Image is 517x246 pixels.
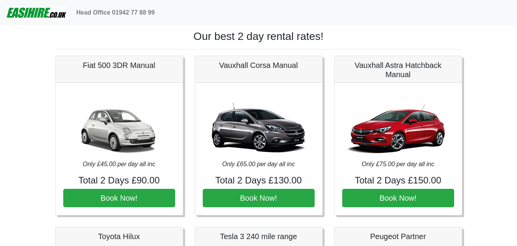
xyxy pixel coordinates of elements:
h4: Total 2 Days £90.00 [63,175,175,186]
img: Fiat 500 3DR Manual [66,91,173,160]
i: Only £45.00 per day all inc [83,161,155,167]
h4: Total 2 Days £130.00 [203,175,315,186]
button: Book Now! [203,189,315,207]
h4: Total 2 Days £150.00 [342,175,454,186]
h5: Toyota Hilux [63,232,175,241]
i: Only £75.00 per day all inc [362,161,434,167]
img: Vauxhall Astra Hatchback Manual [345,91,452,160]
h5: Peugeot Partner [342,232,454,241]
h1: Our best 2 day rental rates! [55,30,462,43]
h5: Tesla 3 240 mile range [203,232,315,241]
h5: Vauxhall Corsa Manual [203,61,315,70]
i: Only £65.00 per day all inc [222,161,295,167]
h5: Fiat 500 3DR Manual [63,61,175,70]
b: Head Office 01942 77 88 99 [76,9,155,16]
img: Vauxhall Corsa Manual [205,91,312,160]
button: Book Now! [63,189,175,207]
h5: Vauxhall Astra Hatchback Manual [342,61,454,79]
a: Head Office 01942 77 88 99 [73,5,158,20]
button: Book Now! [342,189,454,207]
img: easihire_logo_small.png [6,5,67,20]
